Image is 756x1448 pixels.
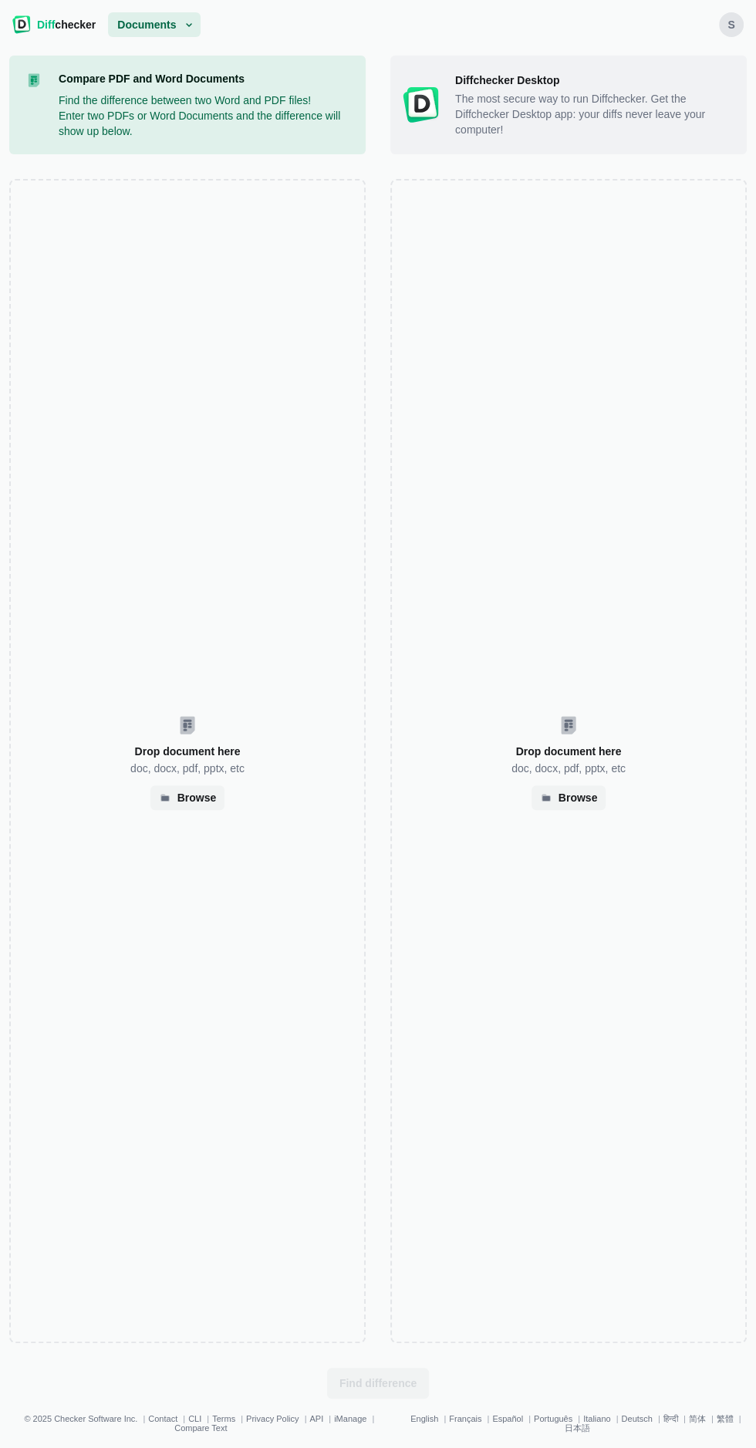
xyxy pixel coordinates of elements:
[174,1423,227,1433] a: Compare Text
[455,91,734,137] span: The most secure way to run Diffchecker. Get the Diffchecker Desktop app: your diffs never leave y...
[37,19,55,31] span: Diff
[559,794,598,802] div: Browse
[309,1414,323,1423] a: API
[334,1414,366,1423] a: iManage
[534,1414,572,1423] a: Português
[150,785,224,810] div: Browse
[24,1414,148,1423] li: © 2025 Checker Software Inc.
[148,1414,177,1423] a: Contact
[114,19,179,30] span: Documents
[719,12,744,37] button: S
[108,12,201,37] button: Documents
[717,1414,734,1423] a: 繁體
[689,1414,706,1423] a: 简体
[532,785,606,810] div: Browse
[583,1414,610,1423] a: Italiano
[410,1414,438,1423] a: English
[455,73,734,88] span: Diffchecker Desktop
[663,1414,678,1423] a: हिन्दी
[492,1414,523,1423] a: Español
[12,12,96,37] a: Diffchecker
[12,15,31,34] img: Diffchecker logo
[403,86,440,123] img: Diffchecker Desktop icon
[177,794,217,802] div: Browse
[59,108,350,139] p: Enter two PDFs or Word Documents and the difference will show up below.
[212,1414,235,1423] a: Terms
[327,1368,429,1399] button: Find difference
[59,71,350,86] h1: Compare PDF and Word Documents
[246,1414,299,1423] a: Privacy Policy
[188,1414,201,1423] a: CLI
[565,1423,590,1433] a: 日本語
[336,1375,420,1391] span: Find difference
[449,1414,481,1423] a: Français
[390,56,747,154] a: Diffchecker Desktop iconDiffchecker Desktop The most secure way to run Diffchecker. Get the Diffc...
[59,93,350,108] p: Find the difference between two Word and PDF files!
[621,1414,652,1423] a: Deutsch
[37,17,96,32] span: checker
